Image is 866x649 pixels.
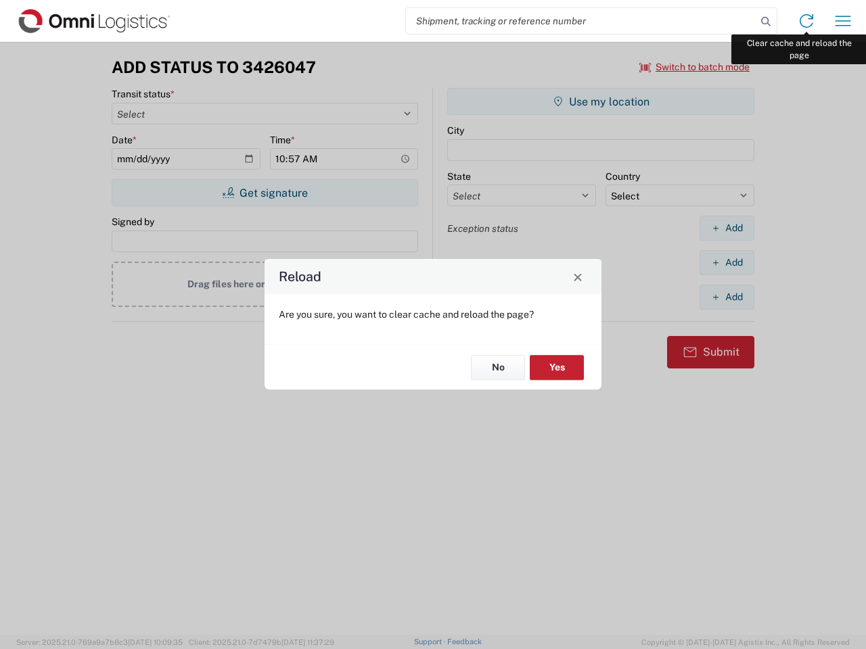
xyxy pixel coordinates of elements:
h4: Reload [279,267,321,287]
p: Are you sure, you want to clear cache and reload the page? [279,308,587,320]
button: No [471,355,525,380]
input: Shipment, tracking or reference number [406,8,756,34]
button: Close [568,267,587,286]
button: Yes [530,355,584,380]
